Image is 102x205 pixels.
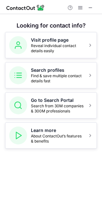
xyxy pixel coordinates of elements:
[31,97,84,103] h5: Go to Search Portal
[31,67,84,73] h5: Search profiles
[5,122,97,149] button: Learn moreAbout ContactOut’s features & benefits
[31,43,84,53] span: Reveal individual contact details easily
[31,73,84,84] span: Find & save multiple contact details fast
[5,32,97,58] button: Visit profile pageReveal individual contact details easily
[31,37,84,43] h5: Visit profile page
[31,103,84,114] span: Search from 30M companies & 300M professionals
[9,127,27,144] img: Learn more
[6,4,45,12] img: ContactOut v5.3.10
[9,36,27,54] img: Visit profile page
[31,127,84,134] h5: Learn more
[5,92,97,119] button: Go to Search PortalSearch from 30M companies & 300M professionals
[31,134,84,144] span: About ContactOut’s features & benefits
[5,62,97,88] button: Search profilesFind & save multiple contact details fast
[9,66,27,84] img: Search profiles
